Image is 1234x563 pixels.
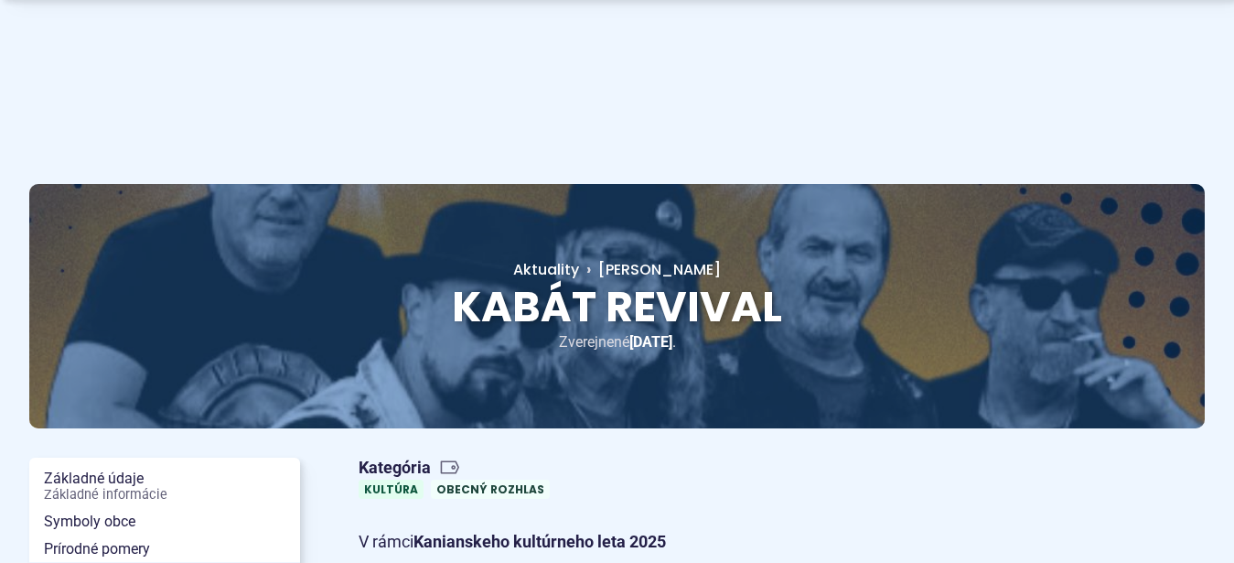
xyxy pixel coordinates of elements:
a: [PERSON_NAME] [579,259,721,280]
a: Prírodné pomery [29,536,300,563]
p: Zverejnené . [88,330,1146,354]
p: V rámci [359,528,1008,557]
span: KABÁT REVIVAL [452,277,782,336]
span: Kategória [359,458,557,479]
a: Základné údajeZákladné informácie [29,465,300,508]
span: Základné údaje [44,465,285,508]
strong: Kanianskeho kultúrneho leta 2025 [413,532,666,551]
span: Prírodné pomery [44,536,285,563]
span: Základné informácie [44,488,285,503]
a: Obecný rozhlas [431,480,550,499]
a: Aktuality [513,259,579,280]
a: Kultúra [359,480,424,499]
span: Symboly obce [44,508,285,536]
span: [PERSON_NAME] [598,259,721,280]
span: [DATE] [629,333,672,351]
a: Symboly obce [29,508,300,536]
